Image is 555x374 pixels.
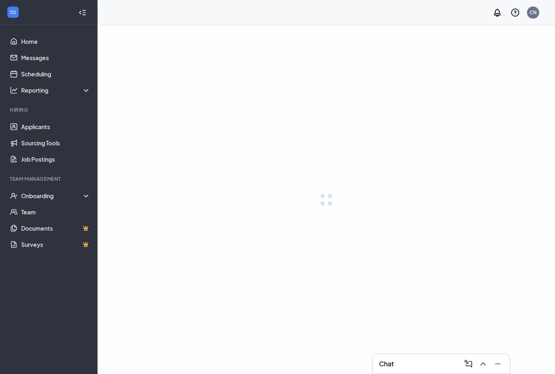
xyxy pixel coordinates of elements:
div: Reporting [21,86,91,94]
a: Messages [21,50,91,66]
svg: Collapse [78,9,87,17]
a: DocumentsCrown [21,220,91,236]
a: Job Postings [21,151,91,167]
svg: WorkstreamLogo [9,8,17,16]
div: Team Management [10,175,89,182]
div: Onboarding [21,192,91,200]
button: ChevronUp [476,357,489,370]
svg: ChevronUp [478,359,488,369]
a: Sourcing Tools [21,135,91,151]
button: Minimize [490,357,503,370]
h3: Chat [379,359,394,368]
svg: UserCheck [10,192,18,200]
div: CN [529,9,537,16]
a: Home [21,33,91,50]
svg: Notifications [492,8,502,17]
div: Hiring [10,106,89,113]
svg: Analysis [10,86,18,94]
svg: ComposeMessage [464,359,473,369]
svg: Minimize [493,359,503,369]
button: ComposeMessage [461,357,474,370]
a: Scheduling [21,66,91,82]
a: Team [21,204,91,220]
svg: QuestionInfo [510,8,520,17]
a: Applicants [21,119,91,135]
a: SurveysCrown [21,236,91,253]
